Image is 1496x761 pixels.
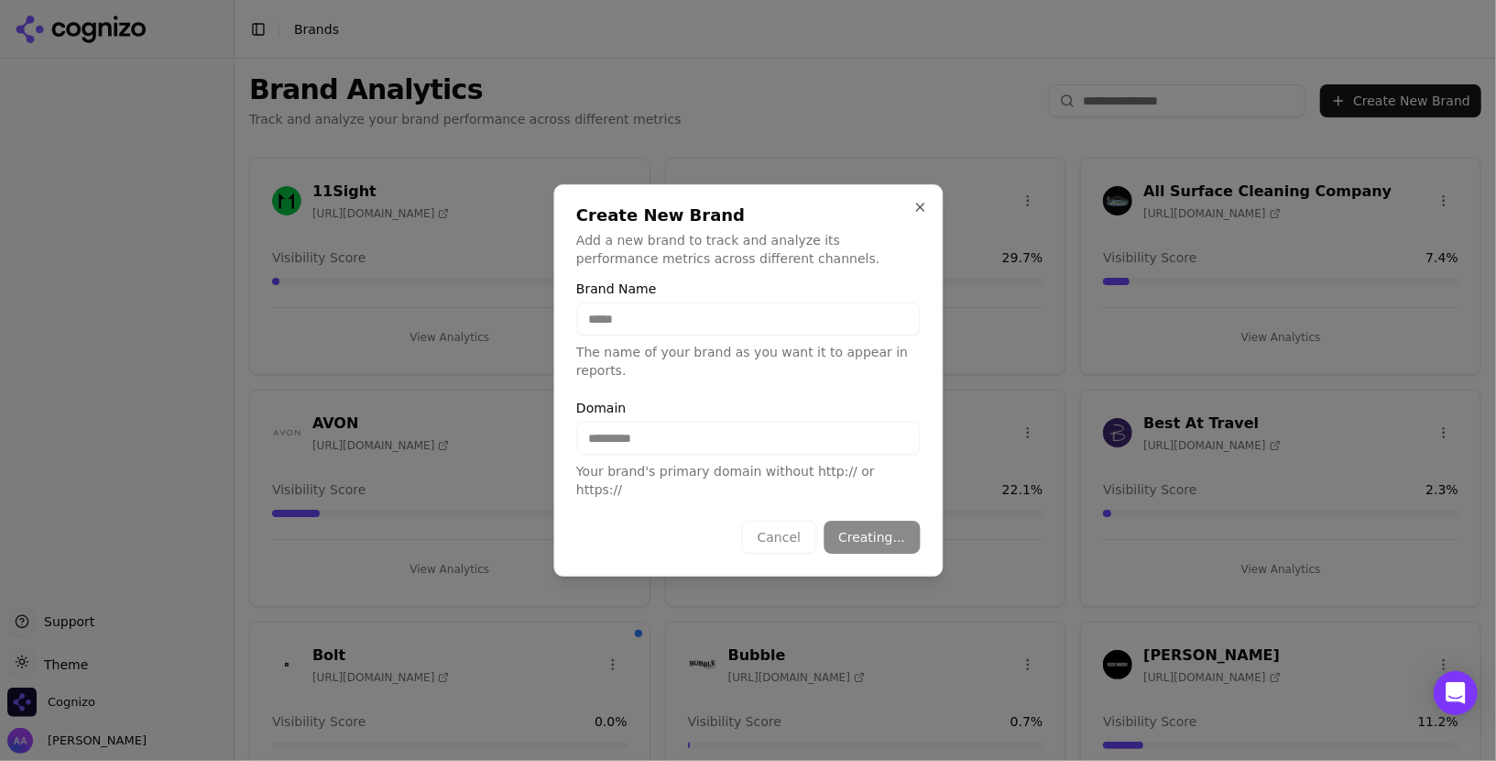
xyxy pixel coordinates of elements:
label: Brand Name [576,282,920,295]
h2: Create New Brand [576,207,920,224]
p: The name of your brand as you want it to appear in reports. [576,343,920,380]
label: Domain [576,402,920,414]
p: Your brand's primary domain without http:// or https:// [576,462,920,499]
p: Add a new brand to track and analyze its performance metrics across different channels. [576,231,920,268]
